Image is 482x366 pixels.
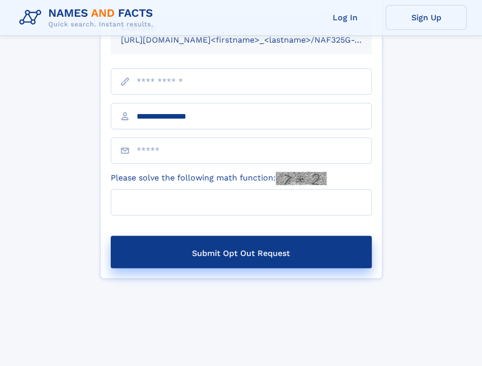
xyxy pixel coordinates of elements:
img: Logo Names and Facts [15,4,162,31]
a: Log In [304,5,385,30]
a: Sign Up [385,5,467,30]
button: Submit Opt Out Request [111,236,372,268]
label: Please solve the following math function: [111,172,327,185]
small: [URL][DOMAIN_NAME]<firstname>_<lastname>/NAF325G-xxxxxxxx [121,35,391,45]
